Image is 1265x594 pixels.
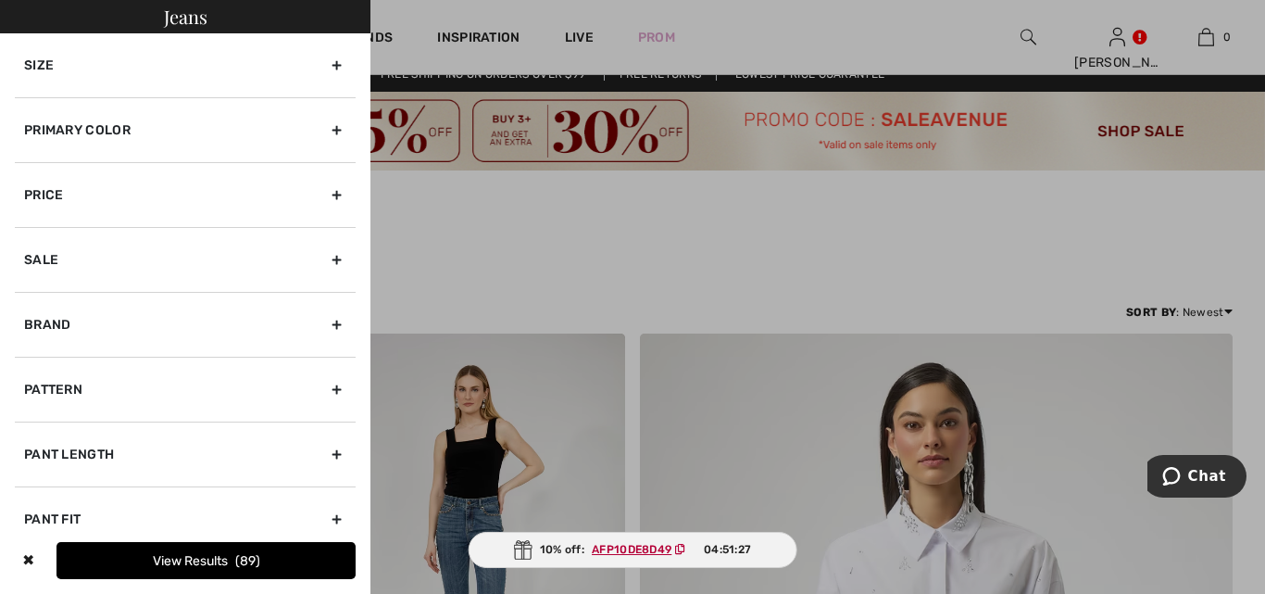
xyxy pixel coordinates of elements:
div: 10% off: [469,532,797,568]
span: 89 [235,553,260,569]
img: Gift.svg [514,540,532,560]
iframe: Opens a widget where you can chat to one of our agents [1147,455,1246,501]
div: Pant Length [15,422,356,487]
div: ✖ [15,542,42,579]
button: View Results89 [56,542,356,579]
div: Size [15,33,356,97]
div: Primary Color [15,97,356,162]
div: Sale [15,227,356,292]
ins: AFP10DE8D49 [592,543,671,556]
div: Pant Fit [15,487,356,551]
div: Pattern [15,357,356,422]
span: 04:51:27 [704,541,751,558]
div: Price [15,162,356,227]
div: Brand [15,292,356,357]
